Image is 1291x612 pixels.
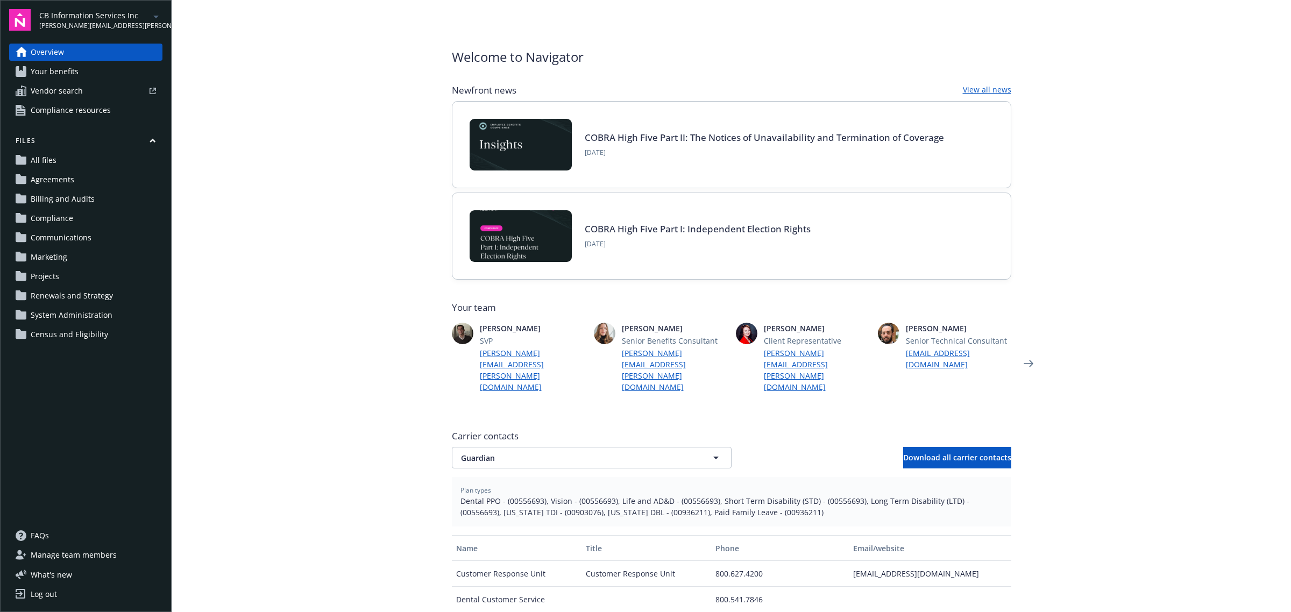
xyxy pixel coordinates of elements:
[9,44,162,61] a: Overview
[853,543,1006,554] div: Email/website
[764,335,869,346] span: Client Representative
[452,561,581,587] div: Customer Response Unit
[31,527,49,544] span: FAQs
[31,152,56,169] span: All files
[31,248,67,266] span: Marketing
[581,535,711,561] button: Title
[9,210,162,227] a: Compliance
[9,63,162,80] a: Your benefits
[906,347,1011,370] a: [EMAIL_ADDRESS][DOMAIN_NAME]
[715,543,845,554] div: Phone
[470,210,572,262] img: BLOG-Card Image - Compliance - COBRA High Five Pt 1 07-18-25.jpg
[31,190,95,208] span: Billing and Audits
[9,248,162,266] a: Marketing
[9,569,89,580] button: What's new
[1020,355,1037,372] a: Next
[31,326,108,343] span: Census and Eligibility
[456,543,577,554] div: Name
[906,335,1011,346] span: Senior Technical Consultant
[9,326,162,343] a: Census and Eligibility
[9,190,162,208] a: Billing and Audits
[452,323,473,344] img: photo
[39,9,162,31] button: CB Information Services Inc[PERSON_NAME][EMAIL_ADDRESS][PERSON_NAME][DOMAIN_NAME]arrowDropDown
[480,347,585,393] a: [PERSON_NAME][EMAIL_ADDRESS][PERSON_NAME][DOMAIN_NAME]
[452,47,584,67] span: Welcome to Navigator
[9,136,162,150] button: Files
[452,84,516,97] span: Newfront news
[585,148,944,158] span: [DATE]
[9,287,162,304] a: Renewals and Strategy
[9,9,31,31] img: navigator-logo.svg
[31,569,72,580] span: What ' s new
[461,452,685,464] span: Guardian
[452,447,732,468] button: Guardian
[9,152,162,169] a: All files
[903,447,1011,468] button: Download all carrier contacts
[452,535,581,561] button: Name
[31,546,117,564] span: Manage team members
[31,102,111,119] span: Compliance resources
[460,495,1003,518] span: Dental PPO - (00556693), Vision - (00556693), Life and AD&D - (00556693), Short Term Disability (...
[31,268,59,285] span: Projects
[711,535,849,561] button: Phone
[622,335,727,346] span: Senior Benefits Consultant
[39,10,150,21] span: CB Information Services Inc
[452,301,1011,314] span: Your team
[849,535,1011,561] button: Email/website
[585,239,811,249] span: [DATE]
[31,586,57,603] div: Log out
[9,268,162,285] a: Projects
[581,561,711,587] div: Customer Response Unit
[31,307,112,324] span: System Administration
[736,323,757,344] img: photo
[480,335,585,346] span: SVP
[585,131,944,144] a: COBRA High Five Part II: The Notices of Unavailability and Termination of Coverage
[622,347,727,393] a: [PERSON_NAME][EMAIL_ADDRESS][PERSON_NAME][DOMAIN_NAME]
[31,82,83,99] span: Vendor search
[586,543,707,554] div: Title
[9,102,162,119] a: Compliance resources
[31,229,91,246] span: Communications
[480,323,585,334] span: [PERSON_NAME]
[9,527,162,544] a: FAQs
[764,323,869,334] span: [PERSON_NAME]
[878,323,899,344] img: photo
[711,561,849,587] div: 800.627.4200
[460,486,1003,495] span: Plan types
[39,21,150,31] span: [PERSON_NAME][EMAIL_ADDRESS][PERSON_NAME][DOMAIN_NAME]
[585,223,811,235] a: COBRA High Five Part I: Independent Election Rights
[31,210,73,227] span: Compliance
[470,119,572,170] img: Card Image - EB Compliance Insights.png
[31,171,74,188] span: Agreements
[906,323,1011,334] span: [PERSON_NAME]
[31,63,79,80] span: Your benefits
[903,452,1011,462] span: Download all carrier contacts
[31,44,64,61] span: Overview
[150,10,162,23] a: arrowDropDown
[31,287,113,304] span: Renewals and Strategy
[9,171,162,188] a: Agreements
[594,323,615,344] img: photo
[9,546,162,564] a: Manage team members
[9,82,162,99] a: Vendor search
[963,84,1011,97] a: View all news
[9,307,162,324] a: System Administration
[452,430,1011,443] span: Carrier contacts
[849,561,1011,587] div: [EMAIL_ADDRESS][DOMAIN_NAME]
[764,347,869,393] a: [PERSON_NAME][EMAIL_ADDRESS][PERSON_NAME][DOMAIN_NAME]
[9,229,162,246] a: Communications
[622,323,727,334] span: [PERSON_NAME]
